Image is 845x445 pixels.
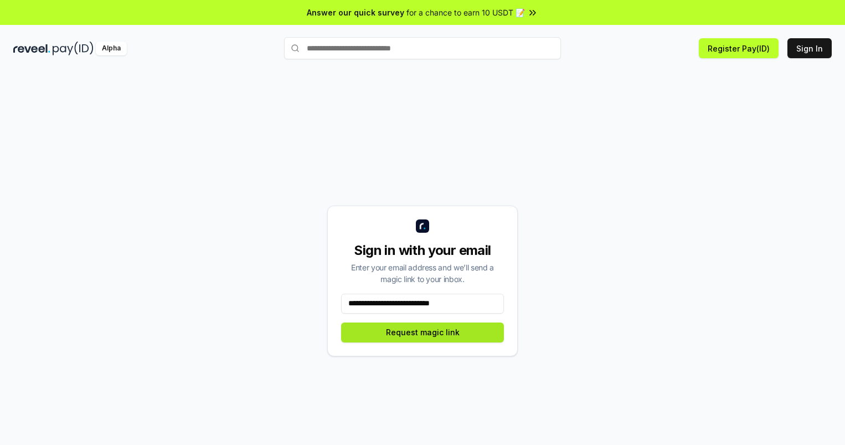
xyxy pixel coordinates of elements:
span: Answer our quick survey [307,7,404,18]
div: Alpha [96,42,127,55]
div: Enter your email address and we’ll send a magic link to your inbox. [341,262,504,285]
img: pay_id [53,42,94,55]
button: Sign In [787,38,832,58]
button: Register Pay(ID) [699,38,779,58]
button: Request magic link [341,323,504,342]
span: for a chance to earn 10 USDT 📝 [406,7,525,18]
div: Sign in with your email [341,242,504,259]
img: logo_small [416,219,429,233]
img: reveel_dark [13,42,50,55]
